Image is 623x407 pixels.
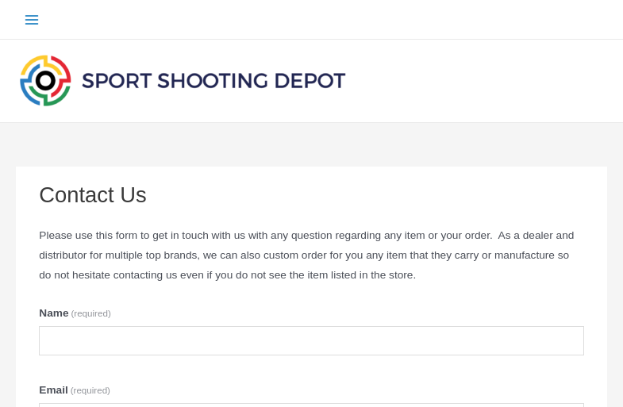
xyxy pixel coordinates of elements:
[71,308,110,318] span: (required)
[16,4,47,35] button: Main menu toggle
[39,303,583,323] label: Name
[71,385,110,395] span: (required)
[16,51,349,109] img: Sport Shooting Depot
[39,225,583,286] p: Please use this form to get in touch with us with any question regarding any item or your order. ...
[39,380,583,400] label: Email
[39,182,583,209] h1: Contact Us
